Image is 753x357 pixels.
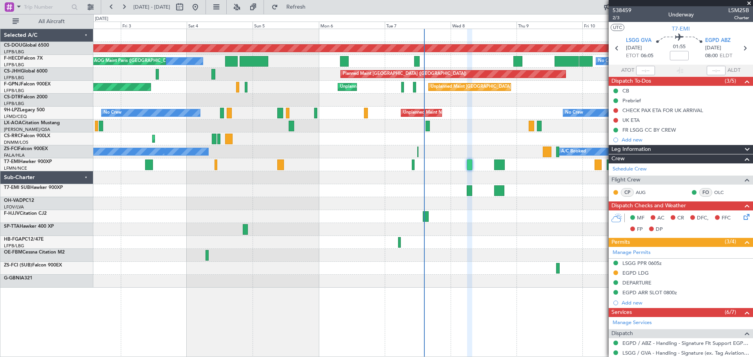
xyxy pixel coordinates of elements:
div: Underway [668,11,694,19]
div: Sat 4 [187,22,253,29]
span: ZS-FCI (SUB) [4,263,32,268]
span: HB-FGA [4,237,22,242]
span: 06:05 [641,52,653,60]
div: Prebrief [622,97,641,104]
button: UTC [611,24,624,31]
a: CS-JHHGlobal 6000 [4,69,47,74]
span: [DATE] [705,44,721,52]
span: F-HJJV [4,211,20,216]
span: CS-RRC [4,134,21,138]
span: Leg Information [611,145,651,154]
a: AUG [636,189,653,196]
a: EGPD / ABZ - Handling - Signature Flt Support EGPD / ABZ [622,340,749,346]
div: Add new [622,136,749,143]
span: T7-EMI [4,159,19,164]
a: FALA/HLA [4,152,25,158]
span: Dispatch [611,329,633,338]
span: LX-AOA [4,121,22,125]
div: No Crew [104,107,122,119]
a: LFPB/LBG [4,75,24,81]
a: [PERSON_NAME]/QSA [4,127,50,132]
span: (6/7) [725,308,736,316]
div: EGPD LDG [622,270,649,276]
span: OE-FBM [4,250,22,255]
div: LSGG PPR 0605z [622,260,662,266]
div: Mon 6 [319,22,385,29]
a: F-HECDFalcon 7X [4,56,43,61]
span: ETOT [626,52,639,60]
div: Planned Maint [GEOGRAPHIC_DATA] ([GEOGRAPHIC_DATA]) [343,68,466,80]
span: ATOT [621,67,634,74]
div: AOG Maint Paris ([GEOGRAPHIC_DATA]) [94,55,176,67]
a: LFMD/CEQ [4,114,27,120]
a: LFPB/LBG [4,243,24,249]
a: CS-RRCFalcon 900LX [4,134,50,138]
span: FFC [722,214,731,222]
a: LSGG / GVA - Handling - Signature (ex. Tag Aviation) LSGG / GVA [622,350,749,356]
div: [DATE] [95,16,108,22]
a: OE-FBMCessna Citation M2 [4,250,65,255]
a: Manage Permits [613,249,651,257]
button: Refresh [268,1,315,13]
span: 2/3 [613,14,631,21]
div: Sun 5 [253,22,318,29]
span: FP [637,226,643,234]
div: Fri 3 [121,22,187,29]
span: [DATE] [626,44,642,52]
a: LX-AOACitation Mustang [4,121,60,125]
span: 08:00 [705,52,718,60]
a: LFOV/LVA [4,204,24,210]
span: ZS-FCI [4,147,18,151]
a: LFPB/LBG [4,88,24,94]
div: Wed 8 [451,22,517,29]
span: ALDT [728,67,740,74]
input: Trip Number [24,1,69,13]
div: CB [622,87,629,94]
a: LFPB/LBG [4,101,24,107]
a: Manage Services [613,319,652,327]
span: (3/4) [725,237,736,246]
span: CS-DTR [4,95,21,100]
a: OH-VADPC12 [4,198,34,203]
div: Thu 9 [517,22,582,29]
span: DP [656,226,663,234]
span: SP-TTA [4,224,20,229]
div: No Crew [598,55,616,67]
span: CR [677,214,684,222]
span: All Aircraft [20,19,83,24]
span: T7-EMI SUB [4,185,30,190]
span: OH-VAD [4,198,23,203]
div: Add new [622,299,749,306]
a: LFMN/NCE [4,165,27,171]
div: Unplanned Maint [GEOGRAPHIC_DATA] ([GEOGRAPHIC_DATA]) [340,81,469,93]
span: F-HECD [4,56,21,61]
a: T7-EMI SUBHawker 900XP [4,185,63,190]
a: LFPB/LBG [4,62,24,68]
input: --:-- [636,66,655,75]
a: Schedule Crew [613,165,647,173]
span: F-GPNJ [4,82,21,87]
span: T7-EMI [672,25,690,33]
a: F-GPNJFalcon 900EX [4,82,51,87]
a: 9H-LPZLegacy 500 [4,108,45,112]
span: Crew [611,154,625,163]
span: CS-JHH [4,69,21,74]
span: LSM25B [728,6,749,14]
span: ELDT [720,52,732,60]
span: Refresh [280,4,313,10]
span: [DATE] - [DATE] [133,4,170,11]
a: HB-FGAPC12/47E [4,237,44,242]
span: Dispatch To-Dos [611,77,651,86]
a: SP-TTAHawker 400 XP [4,224,54,229]
span: 538459 [613,6,631,14]
a: ZS-FCI (SUB)Falcon 900EX [4,263,62,268]
span: LSGG GVA [626,37,651,45]
span: G-GBNI [4,276,21,281]
button: All Aircraft [9,15,85,28]
a: CS-DOUGlobal 6500 [4,43,49,48]
div: Tue 7 [385,22,451,29]
a: DNMM/LOS [4,140,28,145]
span: Permits [611,238,630,247]
div: Unplanned Maint [GEOGRAPHIC_DATA] ([GEOGRAPHIC_DATA]) [431,81,560,93]
div: CHECK PAX ETA FOR UK ARRIVAL [622,107,703,114]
